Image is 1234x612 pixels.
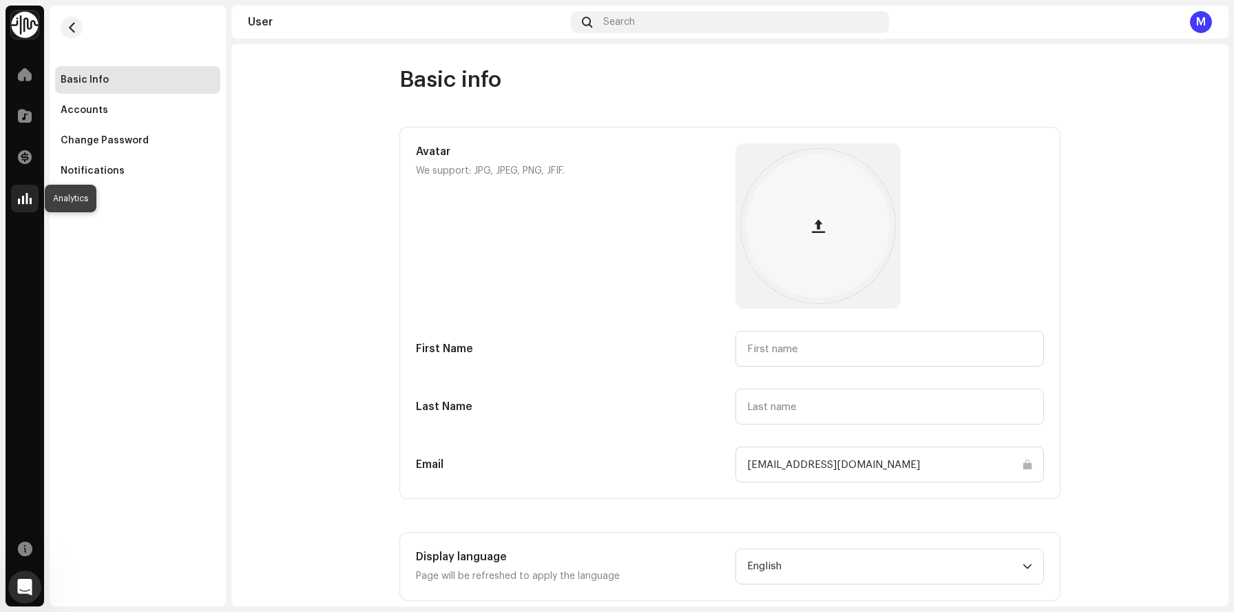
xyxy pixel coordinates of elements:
[735,389,1044,425] input: Last name
[8,571,41,604] iframe: Intercom live chat
[416,143,724,160] h5: Avatar
[236,446,258,468] button: Send a message…
[39,8,61,30] img: Profile image for Liane
[61,105,108,116] div: Accounts
[416,568,724,584] p: Page will be refreshed to apply the language
[416,163,724,179] p: We support: JPG, JPEG, PNG, JFIF.
[416,549,724,565] h5: Display language
[416,398,724,415] h5: Last Name
[1190,11,1212,33] div: M
[242,6,266,30] div: Close
[61,74,109,85] div: Basic Info
[9,6,35,32] button: go back
[87,451,98,462] button: Start recording
[116,17,171,31] p: Back [DATE]
[65,451,76,462] button: Gif picker
[59,8,81,30] img: Profile image for Jessica
[747,549,1023,584] span: English
[61,165,125,176] div: Notifications
[55,96,220,124] re-m-nav-item: Accounts
[105,7,205,17] h1: Identity Music LTD
[216,6,242,32] button: Home
[248,17,565,28] div: User
[55,127,220,154] re-m-nav-item: Change Password
[416,456,724,473] h5: Email
[12,422,264,446] textarea: Message…
[735,331,1044,367] input: First name
[416,340,724,357] h5: First Name
[61,135,149,146] div: Change Password
[55,66,220,94] re-m-nav-item: Basic Info
[78,8,100,30] img: Profile image for Ben
[735,447,1044,482] input: Email
[55,157,220,185] re-m-nav-item: Notifications
[11,11,39,39] img: 0f74c21f-6d1c-4dbc-9196-dbddad53419e
[21,451,32,462] button: Upload attachment
[43,451,54,462] button: Emoji picker
[1023,549,1032,584] div: dropdown trigger
[603,17,635,28] span: Search
[399,66,501,94] span: Basic info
